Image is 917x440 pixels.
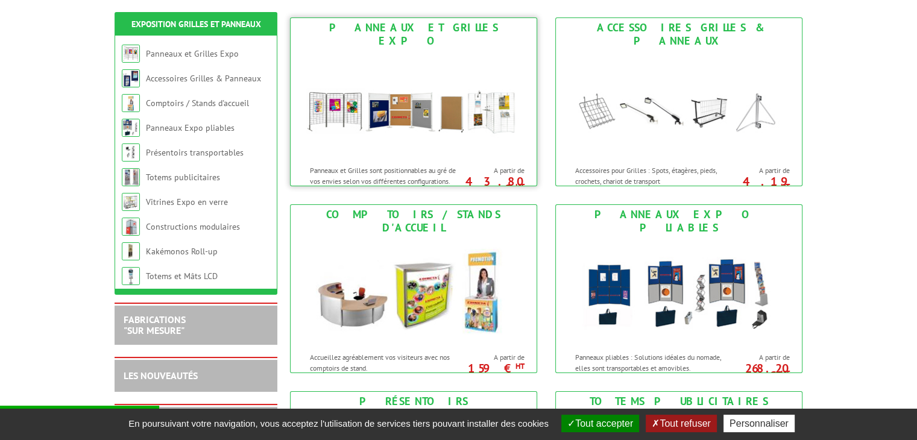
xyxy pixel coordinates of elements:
[122,267,140,285] img: Totems et Mâts LCD
[122,242,140,260] img: Kakémonos Roll-up
[780,368,789,379] sup: HT
[728,166,789,175] span: A partir de
[146,98,249,108] a: Comptoirs / Stands d'accueil
[561,415,639,432] button: Tout accepter
[146,122,235,133] a: Panneaux Expo pliables
[302,51,525,159] img: Panneaux et Grilles Expo
[575,352,725,372] p: Panneaux pliables : Solutions idéales du nomade, elles sont transportables et amovibles.
[294,21,534,48] div: Panneaux et Grilles Expo
[146,271,218,281] a: Totems et Mâts LCD
[575,165,725,186] p: Accessoires pour Grilles : Spots, étagères, pieds, crochets, chariot de transport
[146,172,220,183] a: Totems publicitaires
[559,208,799,234] div: Panneaux Expo pliables
[124,369,198,382] a: LES NOUVEAUTÉS
[310,352,459,372] p: Accueillez agréablement vos visiteurs avec nos comptoirs de stand.
[146,221,240,232] a: Constructions modulaires
[515,361,524,371] sup: HT
[456,178,524,192] p: 43.80 €
[555,204,802,373] a: Panneaux Expo pliables Panneaux Expo pliables Panneaux pliables : Solutions idéales du nomade, el...
[122,193,140,211] img: Vitrines Expo en verre
[515,181,524,192] sup: HT
[131,19,261,30] a: Exposition Grilles et Panneaux
[462,353,524,362] span: A partir de
[462,166,524,175] span: A partir de
[302,237,525,346] img: Comptoirs / Stands d'accueil
[728,353,789,362] span: A partir de
[559,21,799,48] div: Accessoires Grilles & Panneaux
[646,415,716,432] button: Tout refuser
[146,196,228,207] a: Vitrines Expo en verre
[567,237,790,346] img: Panneaux Expo pliables
[722,178,789,192] p: 4.19 €
[559,395,799,408] div: Totems publicitaires
[555,17,802,186] a: Accessoires Grilles & Panneaux Accessoires Grilles & Panneaux Accessoires pour Grilles : Spots, é...
[780,181,789,192] sup: HT
[146,246,218,257] a: Kakémonos Roll-up
[723,415,795,432] button: Personnaliser (fenêtre modale)
[146,73,261,84] a: Accessoires Grilles & Panneaux
[122,168,140,186] img: Totems publicitaires
[122,94,140,112] img: Comptoirs / Stands d'accueil
[567,51,790,159] img: Accessoires Grilles & Panneaux
[310,165,459,186] p: Panneaux et Grilles sont positionnables au gré de vos envies selon vos différentes configurations.
[122,45,140,63] img: Panneaux et Grilles Expo
[290,17,537,186] a: Panneaux et Grilles Expo Panneaux et Grilles Expo Panneaux et Grilles sont positionnables au gré ...
[146,48,239,59] a: Panneaux et Grilles Expo
[146,147,244,158] a: Présentoirs transportables
[722,365,789,379] p: 268.20 €
[122,69,140,87] img: Accessoires Grilles & Panneaux
[124,313,186,336] a: FABRICATIONS"Sur Mesure"
[294,395,534,421] div: Présentoirs transportables
[456,365,524,372] p: 159 €
[122,143,140,162] img: Présentoirs transportables
[290,204,537,373] a: Comptoirs / Stands d'accueil Comptoirs / Stands d'accueil Accueillez agréablement vos visiteurs a...
[294,208,534,234] div: Comptoirs / Stands d'accueil
[122,119,140,137] img: Panneaux Expo pliables
[122,418,555,429] span: En poursuivant votre navigation, vous acceptez l'utilisation de services tiers pouvant installer ...
[122,218,140,236] img: Constructions modulaires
